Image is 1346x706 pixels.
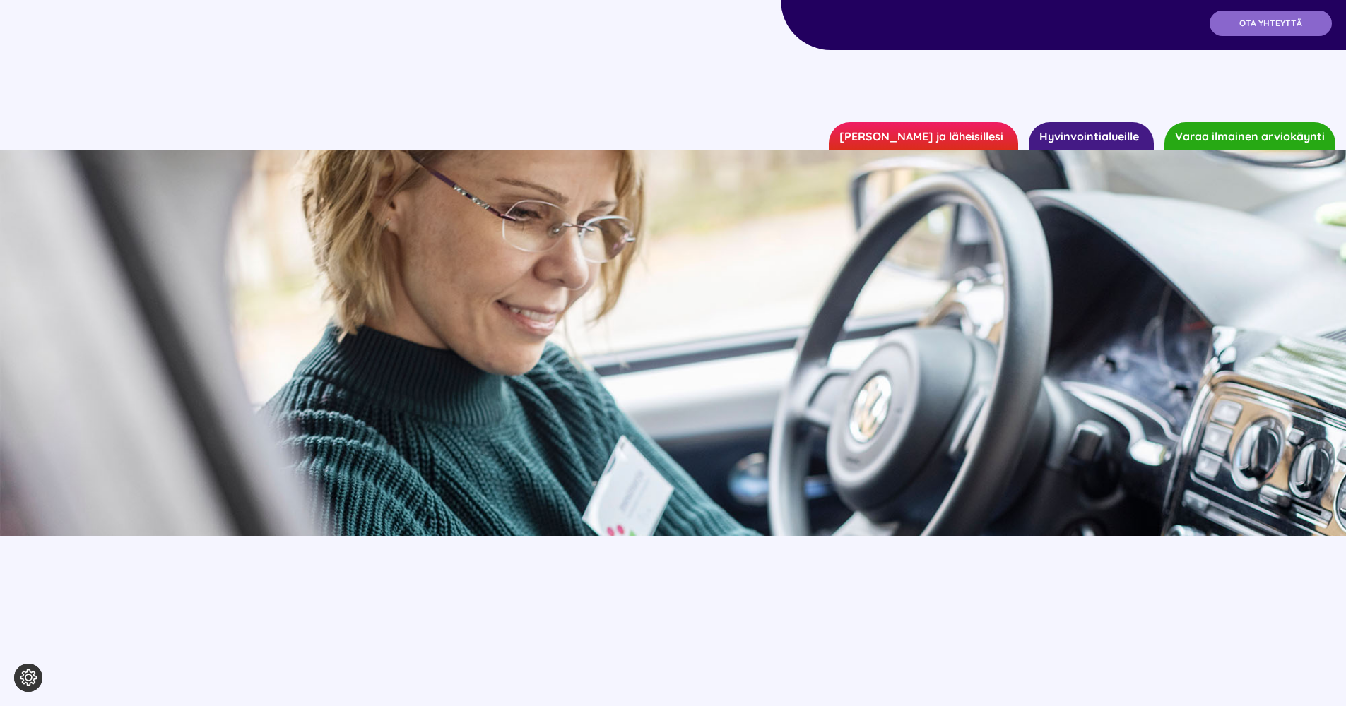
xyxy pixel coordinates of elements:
a: OTA YHTEYTTÄ [1210,11,1332,36]
span: OTA YHTEYTTÄ [1239,18,1302,28]
a: Hyvinvointialueille [1029,122,1154,150]
a: [PERSON_NAME] ja läheisillesi [829,122,1018,150]
a: Varaa ilmainen arviokäynti [1164,122,1335,150]
button: Evästeasetukset [14,664,42,692]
